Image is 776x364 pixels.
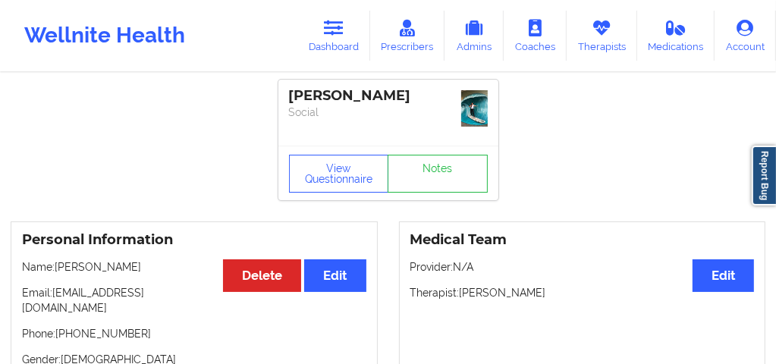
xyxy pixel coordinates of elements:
[461,90,488,127] img: 7c435a2a-0ec4-4867-a564-177b1279802f_13ee90dc-d9fe-48b6-826a-f878966a914dPhotoEditor_20190820_010...
[22,231,366,249] h3: Personal Information
[410,259,755,275] p: Provider: N/A
[752,146,776,206] a: Report Bug
[370,11,445,61] a: Prescribers
[715,11,776,61] a: Account
[304,259,366,292] button: Edit
[22,285,366,315] p: Email: [EMAIL_ADDRESS][DOMAIN_NAME]
[504,11,567,61] a: Coaches
[289,105,488,120] p: Social
[388,155,488,193] a: Notes
[22,259,366,275] p: Name: [PERSON_NAME]
[289,155,389,193] button: View Questionnaire
[223,259,301,292] button: Delete
[693,259,754,292] button: Edit
[445,11,504,61] a: Admins
[410,285,755,300] p: Therapist: [PERSON_NAME]
[410,231,755,249] h3: Medical Team
[567,11,637,61] a: Therapists
[22,326,366,341] p: Phone: [PHONE_NUMBER]
[637,11,715,61] a: Medications
[289,87,488,105] div: [PERSON_NAME]
[297,11,370,61] a: Dashboard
